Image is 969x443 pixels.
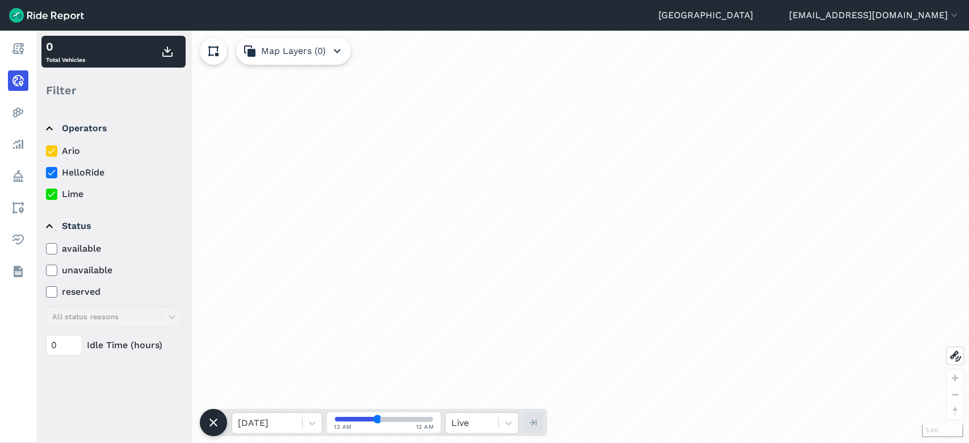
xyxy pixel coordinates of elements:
a: Policy [8,166,28,186]
summary: Status [46,210,181,242]
label: HelloRide [46,166,182,179]
a: Realtime [8,70,28,91]
label: reserved [46,285,182,299]
label: Ario [46,144,182,158]
label: available [46,242,182,256]
a: Report [8,39,28,59]
div: Filter [41,73,186,108]
button: Map Layers (0) [236,37,351,65]
div: Total Vehicles [46,38,85,65]
img: Ride Report [9,8,84,23]
summary: Operators [46,112,181,144]
label: Lime [46,187,182,201]
div: loading [36,31,969,443]
a: Heatmaps [8,102,28,123]
a: Datasets [8,261,28,282]
div: 0 [46,38,85,55]
span: 12 AM [416,423,434,431]
div: Idle Time (hours) [46,335,182,356]
a: Health [8,229,28,250]
a: [GEOGRAPHIC_DATA] [658,9,753,22]
a: Analyze [8,134,28,154]
label: unavailable [46,264,182,277]
span: 12 AM [334,423,352,431]
a: Areas [8,198,28,218]
button: [EMAIL_ADDRESS][DOMAIN_NAME] [789,9,960,22]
